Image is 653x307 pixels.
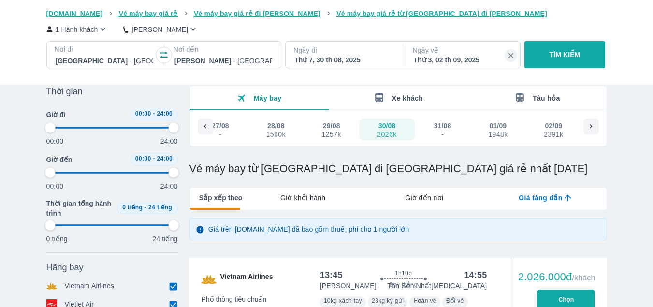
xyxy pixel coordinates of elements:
p: Ngày về [413,45,512,55]
span: Thời gian [46,86,83,97]
p: 24:00 [160,136,178,146]
button: TÌM KIẾM [524,41,605,68]
span: 0 tiếng [122,204,143,211]
div: 02/09 [545,121,562,131]
p: 1 Hành khách [56,25,98,34]
span: 10kg xách tay [324,297,362,304]
div: Thứ 3, 02 th 09, 2025 [414,55,511,65]
p: Giá trên [DOMAIN_NAME] đã bao gồm thuế, phí cho 1 người lớn [208,224,409,234]
span: Xe khách [392,94,423,102]
div: 2391k [544,131,563,138]
span: Phổ thông tiêu chuẩn [202,294,267,304]
span: Đổi vé [446,297,464,304]
span: Vé máy bay giá rẻ đi [PERSON_NAME] [194,10,320,17]
img: VN [201,272,217,287]
p: [PERSON_NAME] [131,25,188,34]
p: Vietnam Airlines [65,281,115,292]
div: - [212,131,229,138]
span: 1h10p [395,269,412,277]
div: - [435,131,451,138]
span: 24:00 [157,110,173,117]
button: 1 Hành khách [46,24,108,34]
p: 0 tiếng [46,234,68,244]
p: TÌM KIẾM [550,50,580,59]
div: 13:45 [320,269,343,281]
span: Giá tăng dần [519,193,562,203]
h1: Vé máy bay từ [GEOGRAPHIC_DATA] đi [GEOGRAPHIC_DATA] giá rẻ nhất [DATE] [189,162,607,175]
span: Vé máy bay giá rẻ [119,10,178,17]
div: 28/08 [267,121,285,131]
div: 2026k [377,131,396,138]
span: - [153,155,155,162]
p: 24 tiếng [152,234,177,244]
div: Thứ 7, 30 th 08, 2025 [294,55,392,65]
div: 1560k [266,131,286,138]
span: [DOMAIN_NAME] [46,10,103,17]
span: Giờ đến [46,155,73,164]
span: 00:00 [135,110,151,117]
span: Máy bay [254,94,282,102]
p: 24:00 [160,181,178,191]
p: 00:00 [46,181,64,191]
span: Tàu hỏa [533,94,560,102]
span: /khách [572,274,595,282]
span: 24:00 [157,155,173,162]
span: Giờ khởi hành [280,193,325,203]
div: 1257k [321,131,341,138]
span: 24 tiếng [148,204,172,211]
div: 14:55 [464,269,487,281]
p: Nơi đến [174,44,273,54]
span: Hoàn vé [413,297,436,304]
div: 1948k [488,131,508,138]
span: Thời gian tổng hành trình [46,199,113,218]
div: lab API tabs example [242,188,606,208]
p: Ngày đi [293,45,393,55]
div: scrollable day and price [193,119,563,140]
span: - [145,204,146,211]
span: Sắp xếp theo [199,193,243,203]
div: 2.026.000đ [518,271,595,283]
p: [PERSON_NAME] [320,281,377,291]
span: Hãng bay [46,262,84,273]
div: 29/08 [323,121,340,131]
div: 27/08 [212,121,229,131]
button: [PERSON_NAME] [123,24,198,34]
nav: breadcrumb [46,9,607,18]
span: Vietnam Airlines [220,272,273,287]
span: 00:00 [135,155,151,162]
p: Tân Sơn Nhất [MEDICAL_DATA] [388,281,487,291]
p: Nơi đi [55,44,154,54]
span: Vé máy bay giá rẻ từ [GEOGRAPHIC_DATA] đi [PERSON_NAME] [336,10,547,17]
div: 31/08 [434,121,451,131]
span: Giờ đến nơi [405,193,443,203]
span: 23kg ký gửi [372,297,404,304]
span: Giờ đi [46,110,66,119]
div: 30/08 [378,121,396,131]
div: 01/09 [490,121,507,131]
span: - [153,110,155,117]
p: 00:00 [46,136,64,146]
